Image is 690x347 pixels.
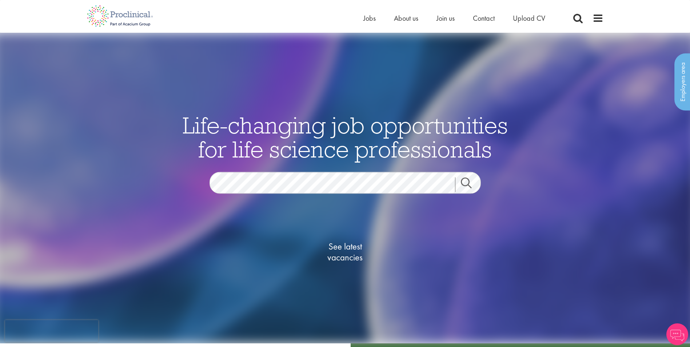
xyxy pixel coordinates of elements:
[513,13,545,23] a: Upload CV
[309,241,382,263] span: See latest vacancies
[455,177,486,192] a: Job search submit button
[436,13,455,23] a: Join us
[363,13,376,23] a: Jobs
[394,13,418,23] a: About us
[5,320,98,342] iframe: reCAPTCHA
[183,110,508,163] span: Life-changing job opportunities for life science professionals
[666,323,688,345] img: Chatbot
[473,13,495,23] a: Contact
[309,212,382,292] a: See latestvacancies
